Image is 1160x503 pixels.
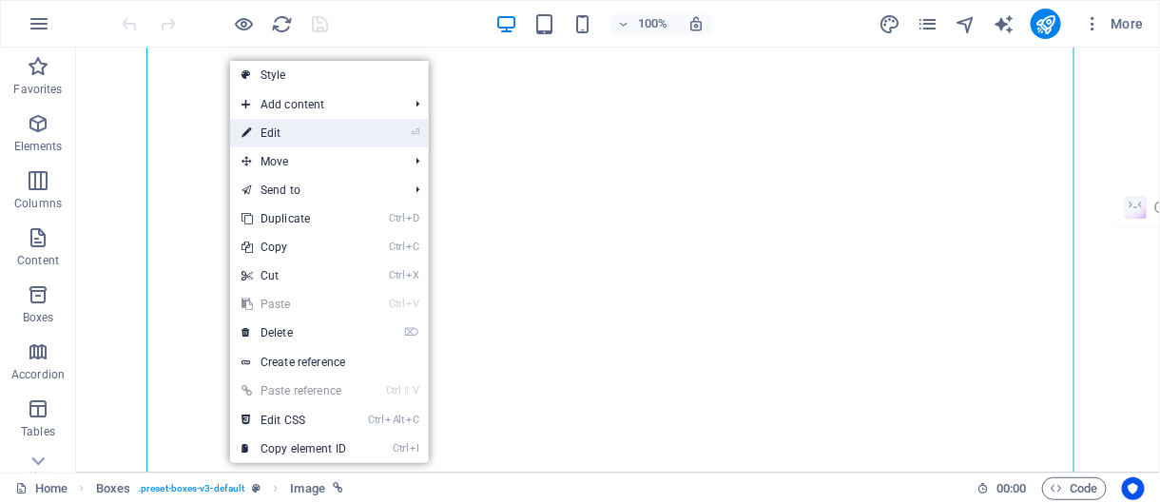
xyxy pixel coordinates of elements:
[233,12,256,35] button: Click here to leave preview mode and continue editing
[393,442,408,455] i: Ctrl
[230,90,400,119] span: Add content
[230,377,358,405] a: Ctrl⇧VPaste reference
[1084,14,1144,33] span: More
[955,13,976,35] i: Navigator
[917,12,939,35] button: pages
[252,483,261,493] i: This element is a customizable preset
[917,13,938,35] i: Pages (Ctrl+Alt+S)
[230,406,358,435] a: CtrlAltCEdit CSS
[230,119,358,147] a: ⏎Edit
[389,212,404,224] i: Ctrl
[406,298,419,310] i: V
[993,12,1015,35] button: text_generator
[230,319,358,347] a: ⌦Delete
[411,126,419,139] i: ⏎
[96,477,344,500] nav: breadcrumb
[389,269,404,281] i: Ctrl
[17,253,59,268] p: Content
[976,477,1027,500] h6: Session time
[291,477,325,500] span: Click to select. Double-click to edit
[389,298,404,310] i: Ctrl
[333,483,343,493] i: This element is linked
[96,477,130,500] span: Click to select. Double-click to edit
[879,13,900,35] i: Design (Ctrl+Alt+Y)
[410,442,419,455] i: I
[1010,481,1013,495] span: :
[414,384,419,397] i: V
[15,477,68,500] a: Click to cancel selection. Double-click to open Pages
[385,414,404,426] i: Alt
[1122,477,1145,500] button: Usercentrics
[230,176,400,204] a: Send to
[1042,477,1107,500] button: Code
[138,477,244,500] span: . preset-boxes-v3-default
[993,13,1015,35] i: AI Writer
[406,212,419,224] i: D
[230,61,429,89] a: Style
[609,12,677,35] button: 100%
[230,147,400,176] span: Move
[230,261,358,290] a: CtrlXCut
[1076,9,1151,39] button: More
[638,12,668,35] h6: 100%
[389,241,404,253] i: Ctrl
[230,233,358,261] a: CtrlCCopy
[21,424,55,439] p: Tables
[230,348,429,377] a: Create reference
[1051,477,1098,500] span: Code
[271,12,294,35] button: reload
[369,414,384,426] i: Ctrl
[272,13,294,35] i: Reload page
[386,384,401,397] i: Ctrl
[14,196,62,211] p: Columns
[996,477,1026,500] span: 00 00
[406,269,419,281] i: X
[230,290,358,319] a: CtrlVPaste
[23,310,54,325] p: Boxes
[230,435,358,463] a: CtrlICopy element ID
[687,15,705,32] i: On resize automatically adjust zoom level to fit chosen device.
[230,204,358,233] a: CtrlDDuplicate
[406,241,419,253] i: C
[1031,9,1061,39] button: publish
[404,326,419,339] i: ⌦
[403,384,412,397] i: ⇧
[406,414,419,426] i: C
[13,82,62,97] p: Favorites
[955,12,977,35] button: navigator
[1034,13,1056,35] i: Publish
[11,367,65,382] p: Accordion
[14,139,63,154] p: Elements
[879,12,901,35] button: design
